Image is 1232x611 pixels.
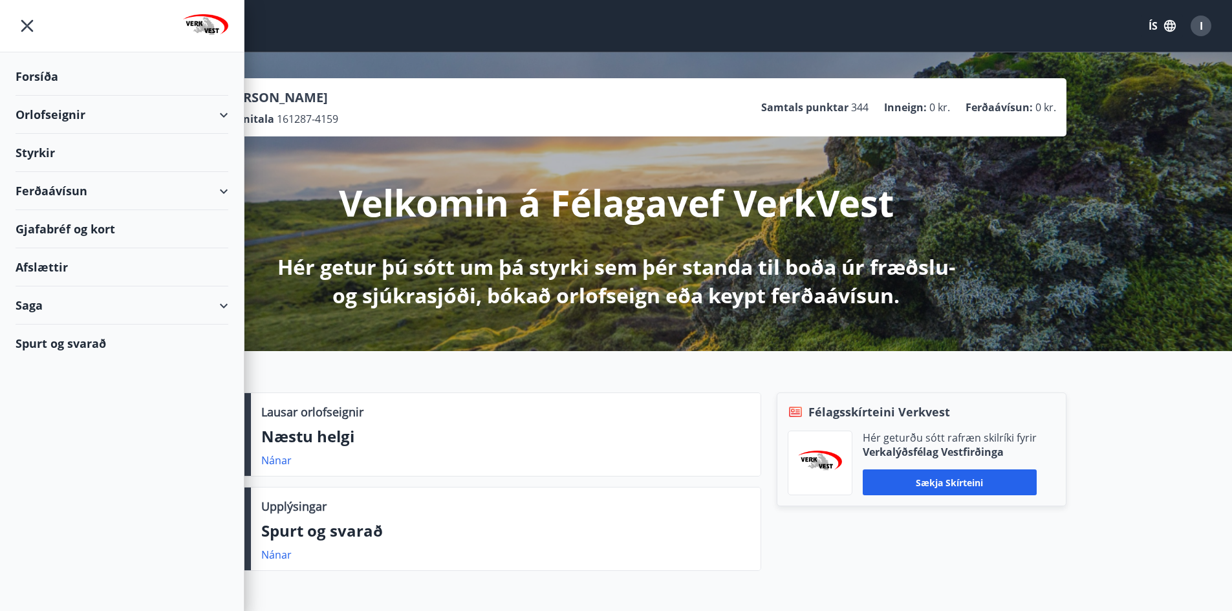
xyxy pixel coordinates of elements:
[798,451,842,476] img: jihgzMk4dcgjRAW2aMgpbAqQEG7LZi0j9dOLAUvz.png
[339,178,894,227] p: Velkomin á Félagavef VerkVest
[16,286,228,325] div: Saga
[261,498,327,515] p: Upplýsingar
[16,248,228,286] div: Afslættir
[16,14,39,38] button: menu
[261,403,363,420] p: Lausar orlofseignir
[16,134,228,172] div: Styrkir
[808,403,950,420] span: Félagsskírteini Verkvest
[1035,100,1056,114] span: 0 kr.
[761,100,848,114] p: Samtals punktar
[16,96,228,134] div: Orlofseignir
[16,325,228,362] div: Spurt og svarað
[275,253,958,310] p: Hér getur þú sótt um þá styrki sem þér standa til boða úr fræðslu- og sjúkrasjóði, bókað orlofsei...
[223,112,274,126] p: Kennitala
[183,14,228,40] img: union_logo
[261,453,292,467] a: Nánar
[1185,10,1216,41] button: I
[223,89,338,107] p: [PERSON_NAME]
[261,425,750,447] p: Næstu helgi
[1200,19,1203,33] span: I
[884,100,927,114] p: Inneign :
[929,100,950,114] span: 0 kr.
[863,445,1037,459] p: Verkalýðsfélag Vestfirðinga
[16,210,228,248] div: Gjafabréf og kort
[966,100,1033,114] p: Ferðaávísun :
[851,100,869,114] span: 344
[863,469,1037,495] button: Sækja skírteini
[1141,14,1183,38] button: ÍS
[261,548,292,562] a: Nánar
[277,112,338,126] span: 161287-4159
[863,431,1037,445] p: Hér geturðu sótt rafræn skilríki fyrir
[16,172,228,210] div: Ferðaávísun
[16,58,228,96] div: Forsíða
[261,520,750,542] p: Spurt og svarað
